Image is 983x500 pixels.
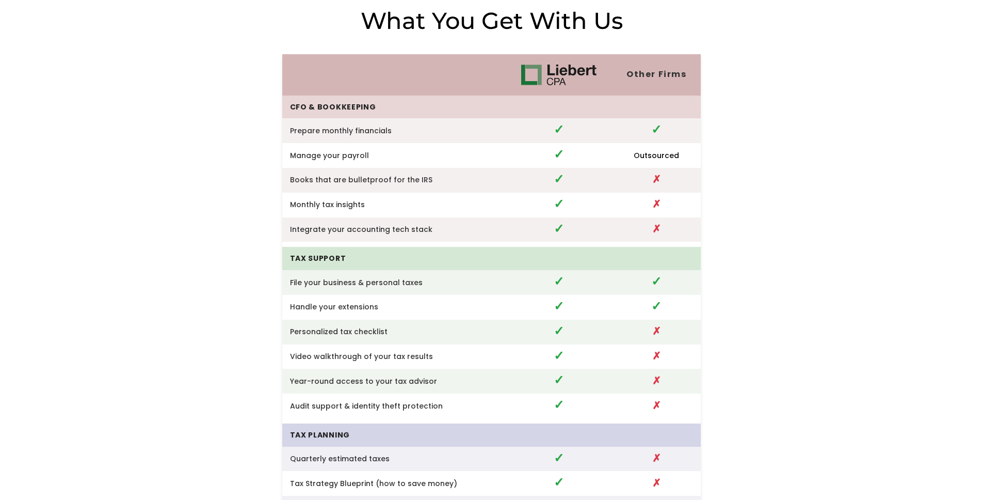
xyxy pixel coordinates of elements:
span: ✓ [554,121,564,138]
td: Audit support & identity theft protection [282,394,506,418]
td: Integrate your accounting tech stack [282,217,506,242]
span: ✗ [652,197,661,211]
span: ✓ [554,170,564,187]
span: ✗ [652,398,661,413]
td: Tax Planning [282,424,506,447]
td: Books that are bulletproof for the IRS [282,168,506,193]
td: Quarterly estimated taxes [282,447,506,472]
span: ✓ [554,449,564,466]
span: ✗ [652,172,661,186]
span: ✓ [554,474,564,491]
td: Monthly tax insights [282,193,506,217]
span: ✓ [651,121,662,138]
h2: What You Get With Us [282,6,701,36]
span: ✗ [652,373,661,388]
td: Personalized tax checklist [282,320,506,345]
td: File your business & personal taxes [282,270,506,295]
td: Tax Support [282,247,506,270]
td: Manage your payroll [282,143,506,168]
th: Other Firms [612,54,701,96]
span: ✓ [554,273,564,290]
td: CFO & Bookkeeping [282,96,506,119]
td: Outsourced [612,143,701,168]
td: Prepare monthly financials [282,118,506,143]
span: ✓ [651,298,662,315]
span: ✓ [554,396,564,413]
span: ✓ [651,273,662,290]
span: ✗ [652,451,661,465]
span: ✓ [554,146,564,163]
span: ✓ [554,220,564,237]
span: ✗ [652,476,661,490]
span: ✓ [554,195,564,212]
td: Tax Strategy Blueprint (how to save money) [282,471,506,496]
span: ✗ [652,222,661,236]
td: Handle your extensions [282,295,506,320]
td: Video walkthrough of your tax results [282,345,506,369]
span: ✓ [554,298,564,315]
span: ✗ [652,349,661,363]
td: Year-round access to your tax advisor [282,369,506,394]
span: ✓ [554,322,564,339]
span: ✓ [554,371,564,388]
span: ✗ [652,324,661,338]
span: ✓ [554,347,564,364]
img: Liebert CPA [521,65,597,85]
